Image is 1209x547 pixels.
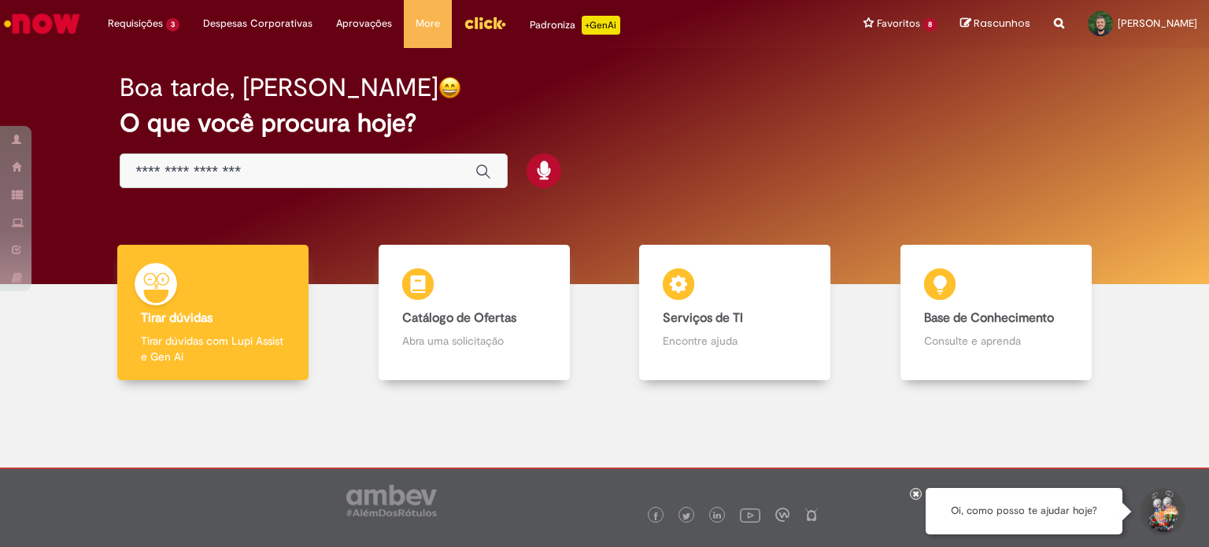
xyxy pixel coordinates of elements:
[804,508,819,522] img: logo_footer_naosei.png
[141,310,213,326] b: Tirar dúvidas
[866,245,1127,381] a: Base de Conhecimento Consulte e aprenda
[203,16,312,31] span: Despesas Corporativas
[1138,488,1185,535] button: Iniciar Conversa de Suporte
[402,333,546,349] p: Abra uma solicitação
[416,16,440,31] span: More
[346,485,437,516] img: logo_footer_ambev_rotulo_gray.png
[2,8,83,39] img: ServiceNow
[166,18,179,31] span: 3
[713,512,721,521] img: logo_footer_linkedin.png
[652,512,660,520] img: logo_footer_facebook.png
[120,109,1090,137] h2: O que você procura hoje?
[974,16,1030,31] span: Rascunhos
[120,74,438,102] h2: Boa tarde, [PERSON_NAME]
[108,16,163,31] span: Requisições
[464,11,506,35] img: click_logo_yellow_360x200.png
[582,16,620,35] p: +GenAi
[438,76,461,99] img: happy-face.png
[923,18,937,31] span: 8
[924,333,1068,349] p: Consulte e aprenda
[336,16,392,31] span: Aprovações
[775,508,789,522] img: logo_footer_workplace.png
[877,16,920,31] span: Favoritos
[83,245,344,381] a: Tirar dúvidas Tirar dúvidas com Lupi Assist e Gen Ai
[663,333,807,349] p: Encontre ajuda
[402,310,516,326] b: Catálogo de Ofertas
[740,504,760,525] img: logo_footer_youtube.png
[663,310,743,326] b: Serviços de TI
[926,488,1122,534] div: Oi, como posso te ajudar hoje?
[604,245,866,381] a: Serviços de TI Encontre ajuda
[141,333,285,364] p: Tirar dúvidas com Lupi Assist e Gen Ai
[530,16,620,35] div: Padroniza
[344,245,605,381] a: Catálogo de Ofertas Abra uma solicitação
[924,310,1054,326] b: Base de Conhecimento
[960,17,1030,31] a: Rascunhos
[682,512,690,520] img: logo_footer_twitter.png
[1118,17,1197,30] span: [PERSON_NAME]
